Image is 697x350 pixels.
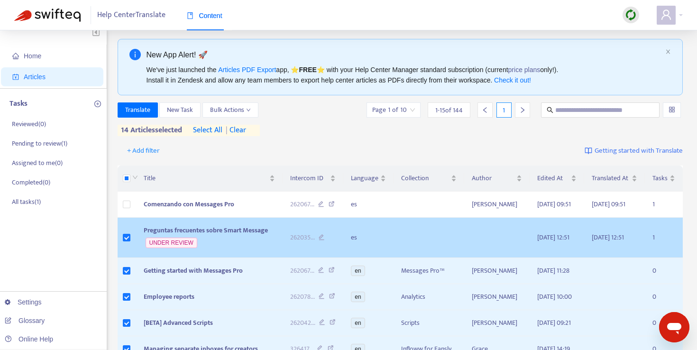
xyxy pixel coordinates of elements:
[343,218,394,258] td: es
[343,192,394,218] td: es
[127,145,160,157] span: + Add filter
[537,291,572,302] span: [DATE] 10:00
[144,173,267,184] span: Title
[136,166,283,192] th: Title
[118,125,183,136] span: 14 articles selected
[592,232,624,243] span: [DATE] 12:51
[299,66,316,74] b: FREE
[222,125,246,136] span: clear
[147,64,662,85] div: We've just launched the app, ⭐ ⭐️ with your Help Center Manager standard subscription (current on...
[494,76,531,84] a: Check it out!
[12,197,41,207] p: All tasks ( 1 )
[94,101,101,107] span: plus-circle
[645,218,683,258] td: 1
[351,318,365,328] span: en
[464,258,530,284] td: [PERSON_NAME]
[9,98,28,110] p: Tasks
[12,177,50,187] p: Completed ( 0 )
[202,102,258,118] button: Bulk Actionsdown
[218,66,276,74] a: Articles PDF Export
[97,6,165,24] span: Help Center Translate
[12,138,67,148] p: Pending to review ( 1 )
[508,66,541,74] a: price plans
[290,232,315,243] span: 262035 ...
[210,105,251,115] span: Bulk Actions
[120,143,167,158] button: + Add filter
[144,199,234,210] span: Comenzando con Messages Pro
[645,258,683,284] td: 0
[14,9,81,22] img: Swifteq
[24,52,41,60] span: Home
[144,225,268,236] span: Preguntas frecuentes sobre Smart Message
[537,173,569,184] span: Edited At
[394,258,464,284] td: Messages Pro™
[167,105,193,115] span: New Task
[472,173,514,184] span: Author
[5,335,53,343] a: Online Help
[12,119,46,129] p: Reviewed ( 0 )
[537,232,569,243] span: [DATE] 12:51
[5,317,45,324] a: Glossary
[394,166,464,192] th: Collection
[592,173,630,184] span: Translated At
[645,284,683,310] td: 0
[645,310,683,336] td: 0
[5,298,42,306] a: Settings
[585,143,683,158] a: Getting started with Translate
[24,73,46,81] span: Articles
[144,317,213,328] span: [BETA] Advanced Scripts
[12,53,19,59] span: home
[351,292,365,302] span: en
[226,124,228,137] span: |
[537,199,571,210] span: [DATE] 09:51
[290,292,315,302] span: 262078 ...
[12,74,19,80] span: account-book
[464,166,530,192] th: Author
[482,107,488,113] span: left
[645,192,683,218] td: 1
[187,12,193,19] span: book
[584,166,645,192] th: Translated At
[144,291,194,302] span: Employee reports
[132,175,138,180] span: down
[351,173,378,184] span: Language
[129,49,141,60] span: info-circle
[530,166,584,192] th: Edited At
[118,102,158,118] button: Translate
[464,192,530,218] td: [PERSON_NAME]
[585,147,592,155] img: image-link
[519,107,526,113] span: right
[283,166,344,192] th: Intercom ID
[660,9,672,20] span: user
[547,107,553,113] span: search
[159,102,201,118] button: New Task
[625,9,637,21] img: sync.dc5367851b00ba804db3.png
[351,266,365,276] span: en
[537,317,571,328] span: [DATE] 09:21
[187,12,222,19] span: Content
[290,173,329,184] span: Intercom ID
[394,310,464,336] td: Scripts
[290,266,314,276] span: 262067 ...
[595,146,683,157] span: Getting started with Translate
[290,318,315,328] span: 262042 ...
[464,284,530,310] td: [PERSON_NAME]
[659,312,689,342] iframe: Button to launch messaging window
[464,310,530,336] td: [PERSON_NAME]
[537,265,569,276] span: [DATE] 11:28
[665,49,671,55] button: close
[246,108,251,112] span: down
[144,265,243,276] span: Getting started with Messages Pro
[343,166,394,192] th: Language
[394,284,464,310] td: Analytics
[592,199,625,210] span: [DATE] 09:51
[12,158,63,168] p: Assigned to me ( 0 )
[652,173,668,184] span: Tasks
[146,238,197,248] span: UNDER REVIEW
[125,105,150,115] span: Translate
[645,166,683,192] th: Tasks
[401,173,449,184] span: Collection
[496,102,512,118] div: 1
[290,199,314,210] span: 262067 ...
